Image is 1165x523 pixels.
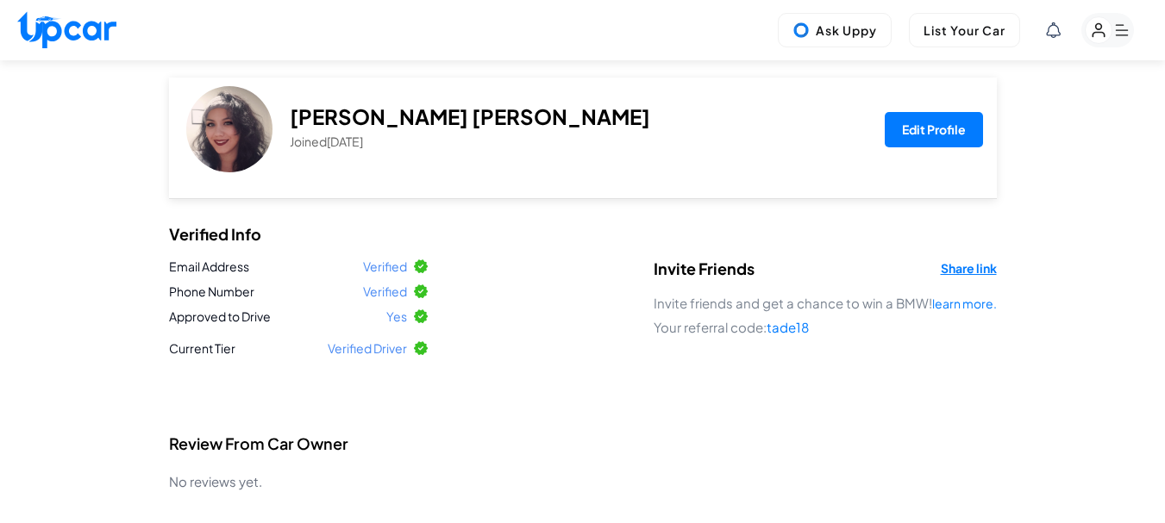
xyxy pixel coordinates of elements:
button: Edit Profile [885,112,983,147]
h2: Invite Friends [654,259,755,278]
a: learn more. [932,296,997,311]
div: Yes [386,308,428,326]
div: Verified Driver [321,336,435,361]
li: Phone Number [169,283,428,301]
li: Approved to Drive [169,308,428,326]
img: User [186,86,272,172]
button: List Your Car [909,13,1020,47]
li: Email Address [169,258,428,276]
img: Verified Icon [414,284,428,298]
li: Current Tier [162,333,435,364]
button: Ask Uppy [778,13,892,47]
div: Verified [363,283,428,301]
span: tade18 [767,319,809,335]
img: Upcar Logo [17,11,116,48]
p: No reviews yet. [169,470,997,494]
p: Invite friends and get a chance to win a BMW! Your referral code: [654,291,997,339]
img: Uppy [792,22,810,39]
h1: [PERSON_NAME] [PERSON_NAME] [290,104,871,151]
div: Share link [941,259,997,291]
div: Verified [363,258,428,276]
img: Verified Icon [414,341,428,355]
p: Joined [DATE] [290,133,871,150]
img: Verified Icon [414,309,428,323]
h2: Review From Car Owner [169,432,997,456]
img: Verified Icon [414,259,428,273]
h2: Verified Info [169,225,636,244]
